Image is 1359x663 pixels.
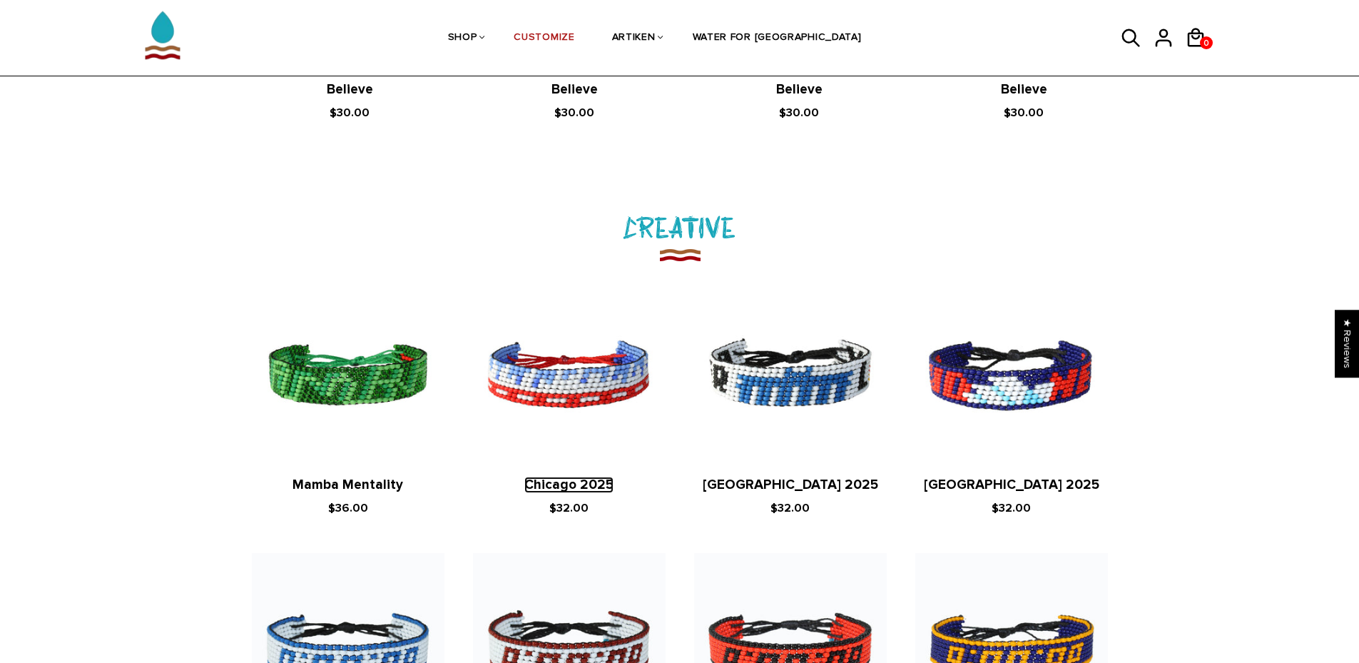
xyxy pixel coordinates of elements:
[292,477,403,493] a: Mamba Mentality
[330,106,370,120] span: $30.00
[1335,310,1359,378] div: Click to open Judge.me floating reviews tab
[514,1,574,76] a: CUSTOMIZE
[1200,34,1213,52] span: 0
[1200,36,1213,49] a: 0
[1004,106,1044,120] span: $30.00
[658,245,702,265] img: CREATIVE
[770,501,810,515] span: $32.00
[992,501,1031,515] span: $32.00
[776,81,823,98] a: Believe
[448,1,477,76] a: SHOP
[327,81,373,98] a: Believe
[612,1,656,76] a: ARTIKEN
[1001,81,1047,98] a: Believe
[551,81,598,98] a: Believe
[554,106,594,120] span: $30.00
[230,208,1129,246] h2: CREATIVE
[524,477,614,493] a: Chicago 2025
[779,106,819,120] span: $30.00
[328,501,368,515] span: $36.00
[703,477,878,493] a: [GEOGRAPHIC_DATA] 2025
[549,501,589,515] span: $32.00
[693,1,862,76] a: WATER FOR [GEOGRAPHIC_DATA]
[924,477,1099,493] a: [GEOGRAPHIC_DATA] 2025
